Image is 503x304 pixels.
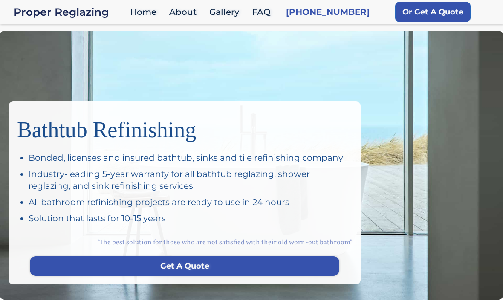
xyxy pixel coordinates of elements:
[205,3,248,21] a: Gallery
[126,3,165,21] a: Home
[29,152,352,164] div: Bonded, licenses and insured bathtub, sinks and tile refinishing company
[17,229,352,256] div: "The best solution for those who are not satisfied with their old worn-out bathroom"
[29,168,352,192] div: Industry-leading 5-year warranty for all bathtub reglazing, shower reglazing, and sink refinishin...
[30,256,339,276] a: Get A Quote
[14,6,126,18] a: Proper Reglazing
[165,3,205,21] a: About
[29,212,352,224] div: Solution that lasts for 10-15 years
[17,110,352,143] h1: Bathtub Refinishing
[29,196,352,208] div: All bathroom refinishing projects are ready to use in 24 hours
[395,2,471,22] a: Or Get A Quote
[286,6,370,18] a: [PHONE_NUMBER]
[248,3,279,21] a: FAQ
